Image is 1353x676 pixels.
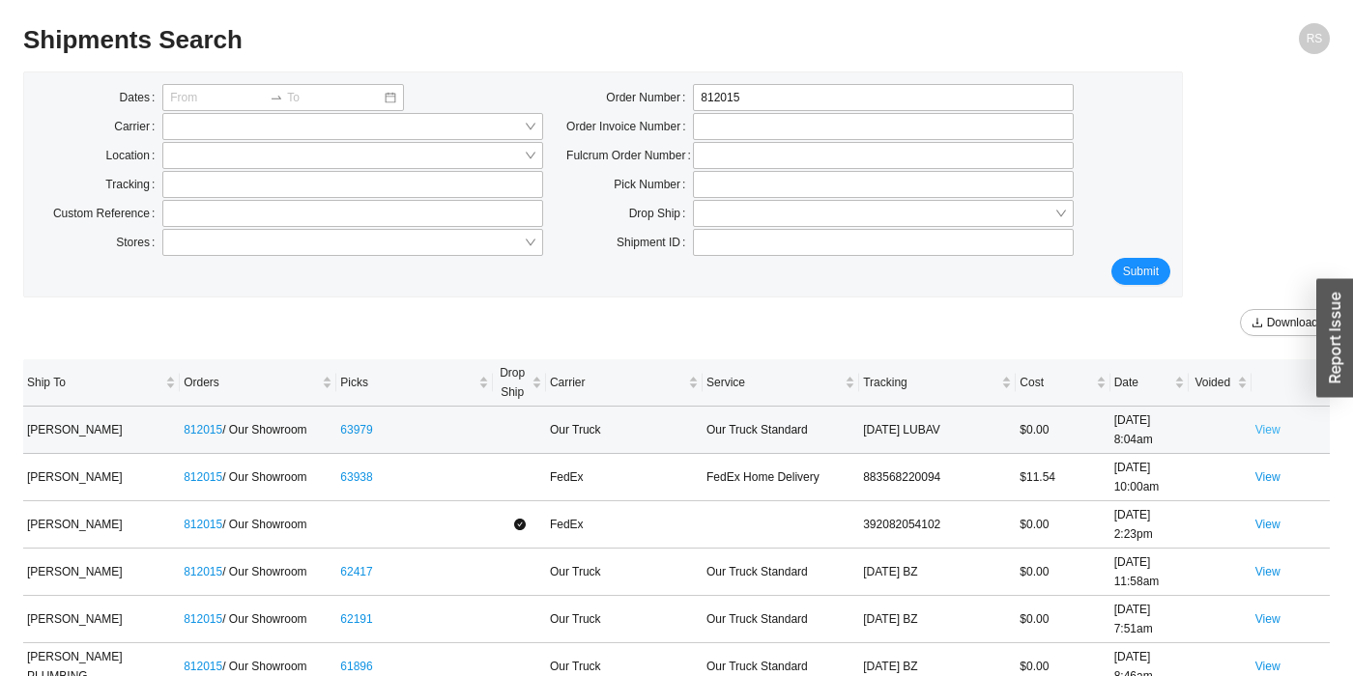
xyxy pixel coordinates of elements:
[1240,309,1330,336] button: downloadDownload
[863,373,997,392] span: Tracking
[1110,407,1189,454] td: [DATE] 8:04am
[184,470,222,484] a: 812015
[270,91,283,104] span: to
[23,549,180,596] td: [PERSON_NAME]
[270,91,283,104] span: swap-right
[1016,407,1109,454] td: $0.00
[1111,258,1170,285] button: Submit
[1255,612,1281,626] a: View
[184,373,318,392] span: Orders
[340,373,475,392] span: Picks
[184,609,332,629] div: / Our Showroom
[566,113,693,140] label: Order Invoice Number
[340,565,372,578] a: 62417
[614,171,693,198] label: Pick Number
[105,171,162,198] label: Tracking
[1193,373,1233,392] span: Voided
[859,407,1016,454] td: [DATE] LUBAV
[184,515,332,534] div: / Our Showroom
[1255,470,1281,484] a: View
[23,407,180,454] td: [PERSON_NAME]
[859,454,1016,501] td: 883568220094
[859,549,1016,596] td: [DATE] BZ
[1255,660,1281,673] a: View
[703,549,859,596] td: Our Truck Standard
[184,420,332,439] div: / Our Showroom
[546,407,703,454] td: Our Truck
[1123,262,1159,281] span: Submit
[287,88,383,107] input: To
[23,501,180,549] td: [PERSON_NAME]
[1110,454,1189,501] td: [DATE] 10:00am
[546,596,703,643] td: Our Truck
[566,142,693,169] label: Fulcrum Order Number
[1110,359,1189,407] th: Date sortable
[546,359,703,407] th: Carrier sortable
[1110,596,1189,643] td: [DATE] 7:51am
[23,596,180,643] td: [PERSON_NAME]
[1016,596,1109,643] td: $0.00
[184,565,222,578] a: 812015
[859,501,1016,549] td: 392082054102
[703,359,859,407] th: Service sortable
[184,562,332,581] div: / Our Showroom
[497,363,527,402] span: Drop Ship
[703,407,859,454] td: Our Truck Standard
[180,359,336,407] th: Orders sortable
[703,596,859,643] td: Our Truck Standard
[1016,549,1109,596] td: $0.00
[493,359,545,407] th: Drop Ship sortable
[120,84,163,111] label: Dates
[1307,23,1323,54] span: RS
[546,549,703,596] td: Our Truck
[1189,359,1252,407] th: Voided sortable
[1252,359,1330,407] th: undefined sortable
[1255,518,1281,531] a: View
[546,454,703,501] td: FedEx
[184,612,222,626] a: 812015
[184,660,222,673] a: 812015
[1267,313,1318,332] span: Download
[106,142,163,169] label: Location
[53,200,162,227] label: Custom Reference
[606,84,693,111] label: Order Number
[1016,454,1109,501] td: $11.54
[336,359,493,407] th: Picks sortable
[340,470,372,484] a: 63938
[1016,501,1109,549] td: $0.00
[629,200,694,227] label: Drop Ship
[340,423,372,437] a: 63979
[1020,373,1091,392] span: Cost
[1255,565,1281,578] a: View
[546,501,703,549] td: FedEx
[184,467,332,487] div: / Our Showroom
[703,454,859,501] td: FedEx Home Delivery
[184,657,332,676] div: / Our Showroom
[340,660,372,673] a: 61896
[114,113,162,140] label: Carrier
[550,373,684,392] span: Carrier
[23,454,180,501] td: [PERSON_NAME]
[1110,501,1189,549] td: [DATE] 2:23pm
[27,373,161,392] span: Ship To
[514,519,526,530] span: check-circle
[1114,373,1170,392] span: Date
[23,23,1003,57] h2: Shipments Search
[859,596,1016,643] td: [DATE] BZ
[170,88,266,107] input: From
[340,612,372,626] a: 62191
[184,518,222,531] a: 812015
[617,229,693,256] label: Shipment ID
[184,423,222,437] a: 812015
[1252,317,1263,330] span: download
[1255,423,1281,437] a: View
[859,359,1016,407] th: Tracking sortable
[116,229,162,256] label: Stores
[1016,359,1109,407] th: Cost sortable
[706,373,841,392] span: Service
[1110,549,1189,596] td: [DATE] 11:58am
[23,359,180,407] th: Ship To sortable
